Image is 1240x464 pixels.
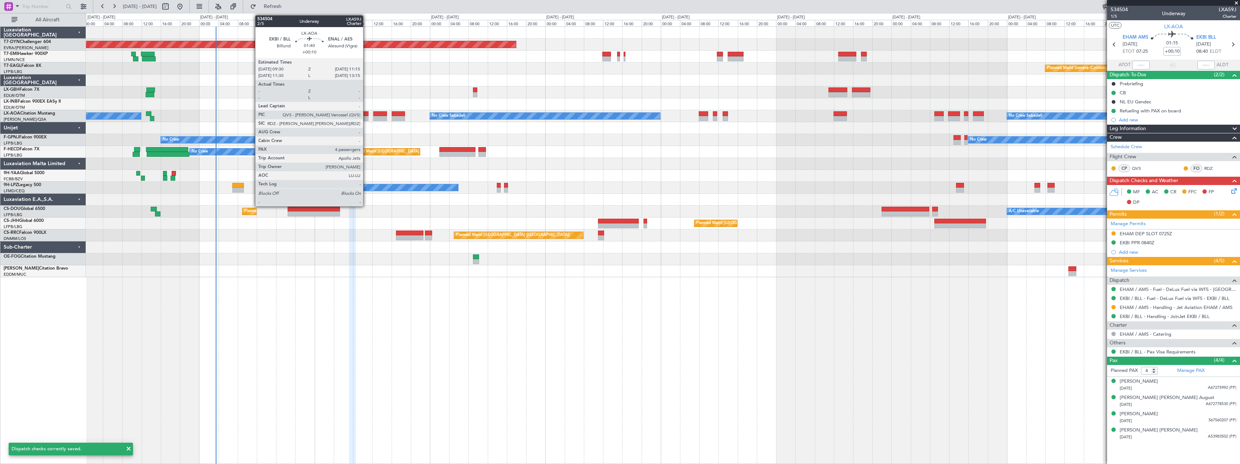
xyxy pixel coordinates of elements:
[1110,153,1136,161] span: Flight Crew
[1119,117,1236,123] div: Add new
[4,147,20,151] span: F-HECD
[1120,81,1143,87] div: Prebriefing
[1120,295,1230,301] a: EKBI / BLL - Fuel - DeLux Fuel via WFS - EKBI / BLL
[4,219,44,223] a: CS-JHHGlobal 6000
[449,20,468,26] div: 04:00
[4,105,25,110] a: EDLW/DTM
[949,20,968,26] div: 12:00
[4,224,22,229] a: LFPB/LBG
[87,14,115,21] div: [DATE] - [DATE]
[488,20,507,26] div: 12:00
[1123,48,1134,55] span: ETOT
[1166,40,1178,47] span: 01:15
[8,14,78,26] button: All Aircraft
[276,20,295,26] div: 16:00
[1109,22,1121,29] button: UTC
[4,183,18,187] span: 9H-LPZ
[4,152,22,158] a: LFPB/LBG
[1120,418,1132,424] span: [DATE]
[430,20,449,26] div: 00:00
[1214,71,1224,78] span: (2/2)
[122,20,141,26] div: 08:00
[584,20,603,26] div: 08:00
[776,20,795,26] div: 00:00
[4,236,26,241] a: DNMM/LOS
[161,20,180,26] div: 16:00
[1120,231,1172,237] div: EHAM DEP SLOT 0725Z
[468,20,487,26] div: 08:00
[718,20,737,26] div: 12:00
[4,254,56,259] a: OE-FOGCitation Mustang
[1111,6,1128,13] span: 534504
[4,254,21,259] span: OE-FOG
[4,69,22,74] a: LFPB/LBG
[696,218,810,229] div: Planned Maint [GEOGRAPHIC_DATA] ([GEOGRAPHIC_DATA])
[1120,411,1158,418] div: [PERSON_NAME]
[1210,48,1221,55] span: ELDT
[12,446,122,453] div: Dispatch checks correctly saved.
[219,20,238,26] div: 04:00
[199,20,218,26] div: 00:00
[892,14,920,21] div: [DATE] - [DATE]
[1103,20,1122,26] div: 20:00
[680,20,699,26] div: 04:00
[891,20,910,26] div: 00:00
[1110,125,1146,133] span: Leg Information
[1214,257,1224,265] span: (4/5)
[1110,133,1122,142] span: Crew
[1133,189,1140,196] span: MF
[4,111,55,116] a: LX-AOACitation Mustang
[911,20,930,26] div: 04:00
[4,64,41,68] a: T7-EAGLFalcon 8X
[1219,13,1236,20] span: Charter
[4,183,41,187] a: 9H-LPZLegacy 500
[1196,41,1211,48] span: [DATE]
[1191,164,1202,172] div: FO
[1209,417,1236,424] span: 567560207 (PP)
[353,20,372,26] div: 08:00
[432,111,465,121] div: No Crew Sabadell
[1196,48,1208,55] span: 08:40
[1217,61,1228,69] span: ALDT
[1008,14,1036,21] div: [DATE] - [DATE]
[1120,108,1181,114] div: Refueling with PAX on board
[84,20,103,26] div: 00:00
[1110,210,1127,219] span: Permits
[1110,357,1118,365] span: Pax
[815,20,834,26] div: 08:00
[1110,71,1146,79] span: Dispatch To-Dos
[1009,206,1039,217] div: A/C Unavailable
[4,117,46,122] a: [PERSON_NAME]/QSA
[1110,321,1127,330] span: Charter
[1188,189,1197,196] span: FFC
[1026,20,1045,26] div: 04:00
[507,20,526,26] div: 16:00
[316,14,344,21] div: [DATE] - [DATE]
[1120,90,1126,96] div: CB
[19,17,76,22] span: All Aircraft
[1064,20,1084,26] div: 12:00
[1132,61,1150,69] input: --:--
[1120,286,1236,292] a: EHAM / AMS - Fuel - DeLux Fuel via WFS - [GEOGRAPHIC_DATA] / AMS
[238,20,257,26] div: 08:00
[1120,313,1210,319] a: EKBI / BLL - Handling - JoinJet EKBI / BLL
[1110,276,1129,285] span: Dispatch
[1219,6,1236,13] span: LXA59J
[4,141,22,146] a: LFPB/LBG
[1209,189,1214,196] span: FP
[4,135,47,139] a: F-GPNJFalcon 900EX
[191,146,208,157] div: No Crew
[662,14,690,21] div: [DATE] - [DATE]
[1177,367,1205,374] a: Manage PAX
[4,40,20,44] span: T7-DYN
[1214,210,1224,218] span: (1/2)
[4,45,48,51] a: EVRA/[PERSON_NAME]
[180,20,199,26] div: 20:00
[1110,339,1125,347] span: Others
[4,87,39,92] a: LX-GBHFalcon 7X
[315,20,334,26] div: 00:00
[4,266,39,271] span: [PERSON_NAME]
[4,52,18,56] span: T7-EMI
[1120,427,1198,434] div: [PERSON_NAME] [PERSON_NAME]
[1047,63,1107,74] div: Planned Maint Geneva (Cointrin)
